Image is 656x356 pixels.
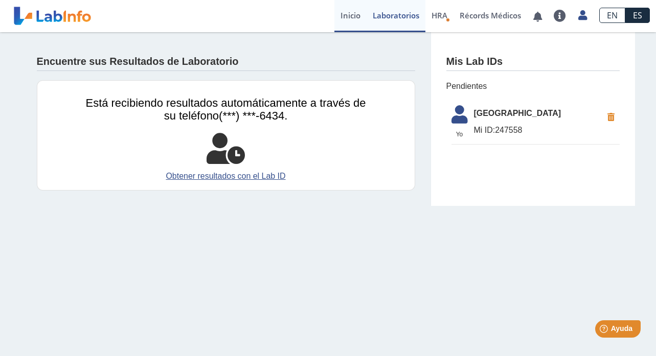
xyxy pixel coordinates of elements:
[474,126,495,134] span: Mi ID:
[37,56,239,68] h4: Encuentre sus Resultados de Laboratorio
[565,316,645,345] iframe: Help widget launcher
[446,56,503,68] h4: Mis Lab IDs
[446,80,620,92] span: Pendientes
[474,107,602,120] span: [GEOGRAPHIC_DATA]
[86,170,366,182] a: Obtener resultados con el Lab ID
[625,8,650,23] a: ES
[432,10,447,20] span: HRA
[474,124,602,136] span: 247558
[445,130,474,139] span: Yo
[599,8,625,23] a: EN
[86,97,366,122] span: Está recibiendo resultados automáticamente a través de su teléfono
